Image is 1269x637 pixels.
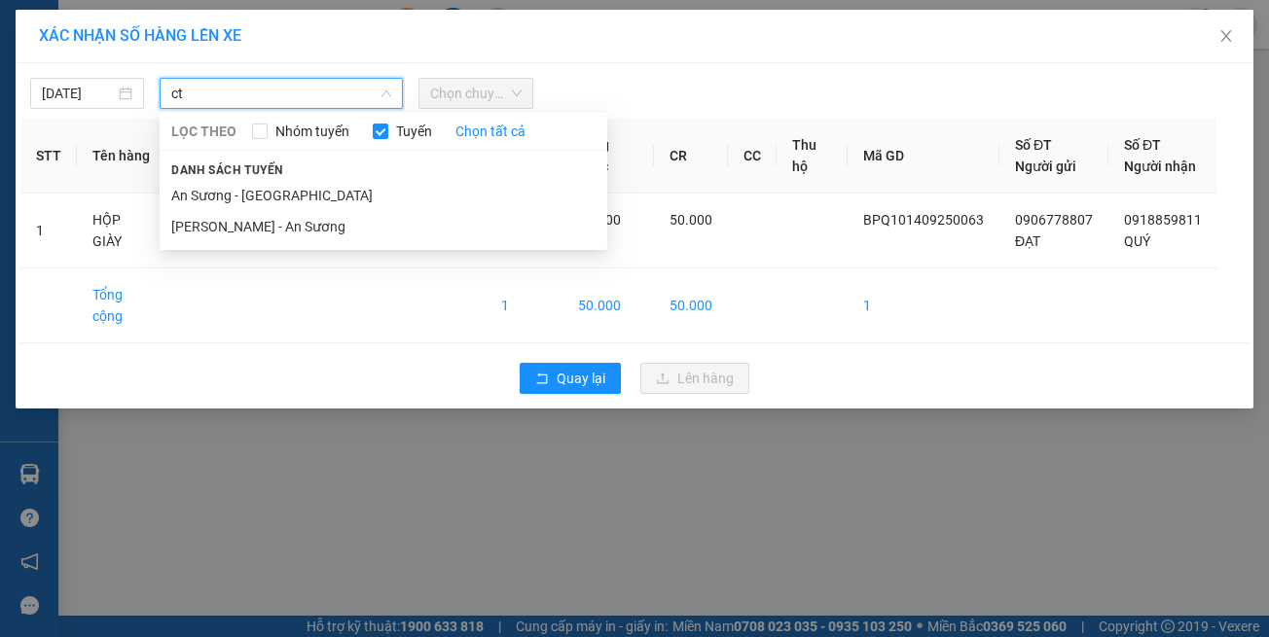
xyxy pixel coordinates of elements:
span: XÁC NHẬN SỐ HÀNG LÊN XE [39,26,241,45]
span: close [1218,28,1234,44]
span: Chọn chuyến [430,79,521,108]
td: 1 [848,268,999,343]
span: 16:32:35 [DATE] [43,141,119,153]
td: 1 [486,268,563,343]
span: Bến xe [GEOGRAPHIC_DATA] [154,31,262,55]
td: 1 [20,194,77,268]
th: Tên hàng [77,119,165,194]
span: BPQ101409250083 [97,124,212,138]
li: [PERSON_NAME] - An Sương [160,211,607,242]
th: Mã GD [848,119,999,194]
span: ĐẠT [1015,233,1040,249]
span: Số ĐT [1124,137,1161,153]
th: STT [20,119,77,194]
td: 50.000 [654,268,728,343]
th: CC [728,119,777,194]
strong: ĐỒNG PHƯỚC [154,11,267,27]
span: ----------------------------------------- [53,105,238,121]
button: rollbackQuay lại [520,363,621,394]
span: Tuyến [388,121,440,142]
img: logo [7,12,93,97]
input: 14/09/2025 [42,83,115,104]
span: down [381,88,392,99]
button: Close [1199,10,1253,64]
th: Thu hộ [777,119,848,194]
span: Người gửi [1015,159,1076,174]
span: Quay lại [557,368,605,389]
span: QUÝ [1124,233,1150,249]
a: Chọn tất cả [455,121,526,142]
span: Số ĐT [1015,137,1052,153]
span: BPQ101409250063 [863,212,984,228]
span: Hotline: 19001152 [154,87,238,98]
span: [PERSON_NAME]: [6,125,211,137]
td: HỘP GIÀY [77,194,165,268]
td: 50.000 [562,268,654,343]
span: 0918859811 [1124,212,1202,228]
span: 50.000 [670,212,712,228]
button: uploadLên hàng [640,363,749,394]
span: rollback [535,372,549,387]
li: An Sương - [GEOGRAPHIC_DATA] [160,180,607,211]
span: In ngày: [6,141,119,153]
span: Danh sách tuyến [160,161,295,179]
th: CR [654,119,728,194]
span: LỌC THEO [171,121,236,142]
span: 01 Võ Văn Truyện, KP.1, Phường 2 [154,58,268,83]
td: Tổng cộng [77,268,165,343]
span: Người nhận [1124,159,1196,174]
span: Nhóm tuyến [268,121,357,142]
span: 0906778807 [1015,212,1093,228]
th: Tổng cước [562,119,654,194]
